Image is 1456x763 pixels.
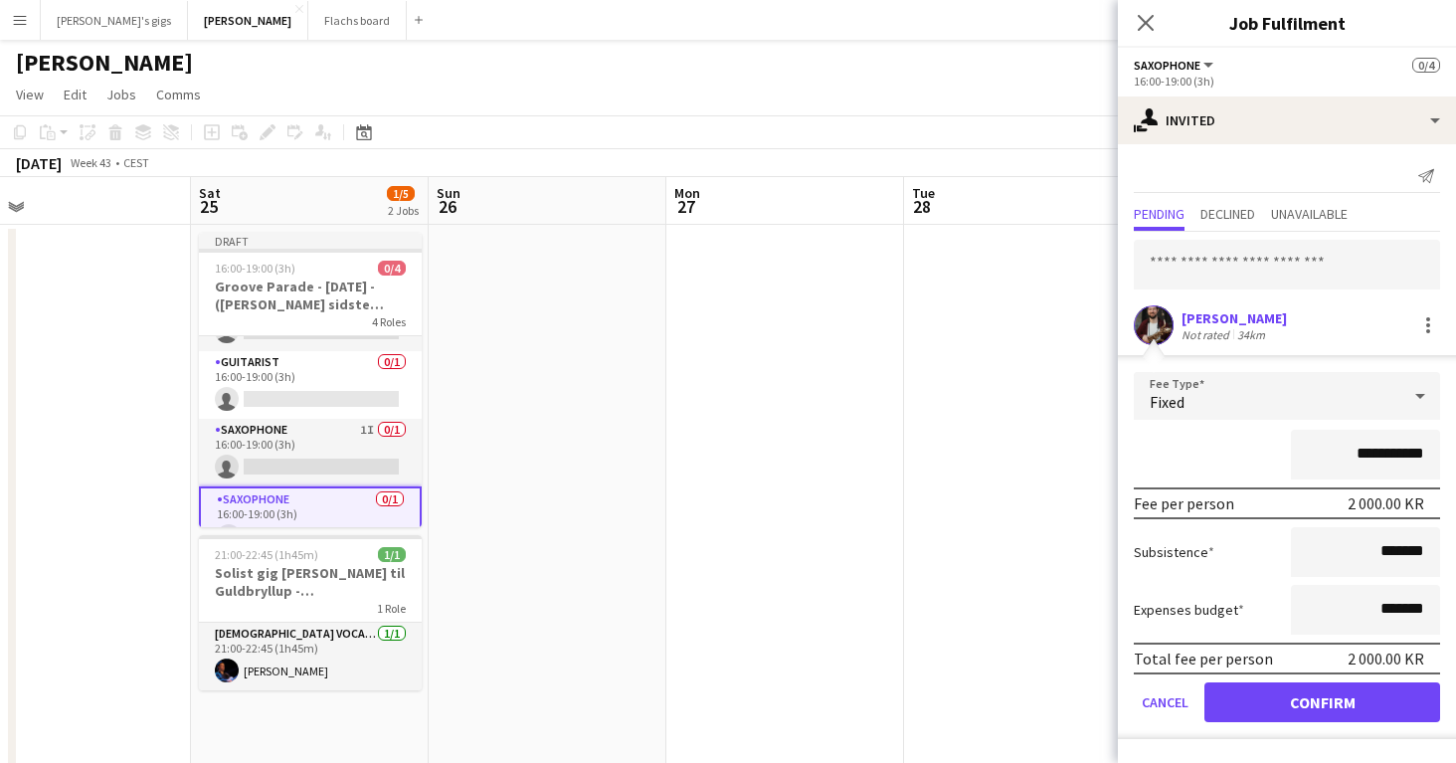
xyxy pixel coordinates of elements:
h1: [PERSON_NAME] [16,48,193,78]
span: View [16,86,44,103]
div: 2 000.00 KR [1348,649,1424,668]
span: Saxophone [1134,58,1200,73]
button: [PERSON_NAME]'s gigs [41,1,188,40]
span: Mon [674,184,700,202]
span: 4 Roles [372,314,406,329]
span: Tue [912,184,935,202]
app-card-role: Saxophone1I0/116:00-19:00 (3h) [199,419,422,486]
span: Week 43 [66,155,115,170]
span: 1/1 [378,547,406,562]
span: 28 [909,195,935,218]
h3: Groove Parade - [DATE] - ([PERSON_NAME] sidste bekræftelse) [199,278,422,313]
div: 34km [1233,327,1269,342]
span: 1 Role [377,601,406,616]
a: Jobs [98,82,144,107]
span: 0/4 [378,261,406,276]
div: Invited [1118,96,1456,144]
button: Flachs board [308,1,407,40]
span: 1/5 [387,186,415,201]
button: [PERSON_NAME] [188,1,308,40]
span: 0/4 [1412,58,1440,73]
h3: Job Fulfilment [1118,10,1456,36]
div: CEST [123,155,149,170]
span: 26 [434,195,460,218]
app-card-role: Saxophone0/116:00-19:00 (3h) [199,486,422,558]
span: Edit [64,86,87,103]
span: 16:00-19:00 (3h) [215,261,295,276]
span: Fixed [1150,392,1184,412]
a: View [8,82,52,107]
a: Edit [56,82,94,107]
span: Sun [437,184,460,202]
span: Unavailable [1271,207,1348,221]
label: Subsistence [1134,543,1214,561]
div: Not rated [1182,327,1233,342]
div: 2 000.00 KR [1348,493,1424,513]
app-job-card: 21:00-22:45 (1h45m)1/1Solist gig [PERSON_NAME] til Guldbryllup - ([PERSON_NAME] sidste bekræftels... [199,535,422,690]
label: Expenses budget [1134,601,1244,619]
span: Comms [156,86,201,103]
button: Saxophone [1134,58,1216,73]
div: 2 Jobs [388,203,419,218]
button: Cancel [1134,682,1196,722]
button: Confirm [1204,682,1440,722]
div: Total fee per person [1134,649,1273,668]
h3: Solist gig [PERSON_NAME] til Guldbryllup - ([PERSON_NAME] sidste bekræftelse) [199,564,422,600]
app-card-role: Guitarist0/116:00-19:00 (3h) [199,351,422,419]
span: Declined [1200,207,1255,221]
div: 16:00-19:00 (3h) [1134,74,1440,89]
div: [DATE] [16,153,62,173]
app-job-card: Draft16:00-19:00 (3h)0/4Groove Parade - [DATE] - ([PERSON_NAME] sidste bekræftelse)4 RolesDrummer... [199,233,422,527]
span: 27 [671,195,700,218]
span: 21:00-22:45 (1h45m) [215,547,318,562]
div: [PERSON_NAME] [1182,309,1287,327]
span: Sat [199,184,221,202]
app-card-role: [DEMOGRAPHIC_DATA] Vocal + Guitar1/121:00-22:45 (1h45m)[PERSON_NAME] [199,623,422,690]
a: Comms [148,82,209,107]
span: 25 [196,195,221,218]
div: Draft [199,233,422,249]
span: Jobs [106,86,136,103]
div: Fee per person [1134,493,1234,513]
span: Pending [1134,207,1184,221]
